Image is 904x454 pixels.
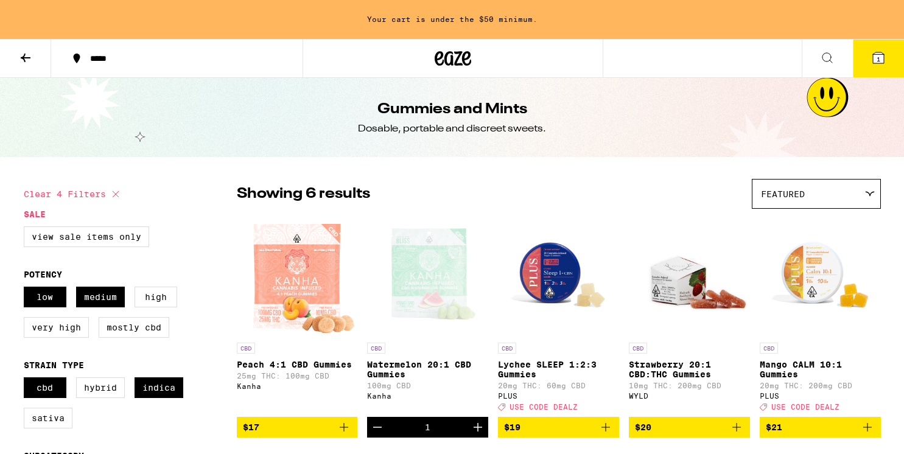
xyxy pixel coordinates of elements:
span: USE CODE DEALZ [510,403,578,411]
span: 1 [877,55,880,63]
p: 20mg THC: 200mg CBD [760,382,881,389]
p: Mango CALM 10:1 Gummies [760,360,881,379]
button: Add to bag [760,417,881,438]
p: CBD [237,343,255,354]
label: CBD [24,377,66,398]
button: Add to bag [629,417,750,438]
p: Lychee SLEEP 1:2:3 Gummies [498,360,619,379]
a: Open page for Mango CALM 10:1 Gummies from PLUS [760,215,881,417]
a: Open page for Lychee SLEEP 1:2:3 Gummies from PLUS [498,215,619,417]
label: Mostly CBD [99,317,169,338]
p: CBD [629,343,647,354]
h1: Gummies and Mints [377,99,527,120]
button: 1 [853,40,904,77]
legend: Potency [24,270,62,279]
span: Featured [761,189,805,199]
p: Strawberry 20:1 CBD:THC Gummies [629,360,750,379]
span: USE CODE DEALZ [771,403,839,411]
p: Showing 6 results [237,184,370,204]
p: CBD [760,343,778,354]
span: $17 [243,422,259,432]
legend: Strain Type [24,360,84,370]
a: Open page for Peach 4:1 CBD Gummies from Kanha [237,215,358,417]
p: 10mg THC: 200mg CBD [629,382,750,389]
button: Decrement [367,417,388,438]
img: PLUS - Mango CALM 10:1 Gummies [760,215,881,337]
label: Indica [135,377,183,398]
label: Medium [76,287,125,307]
button: Increment [468,417,488,438]
button: Add to bag [498,417,619,438]
label: Very High [24,317,89,338]
p: 25mg THC: 100mg CBD [237,372,358,380]
button: Clear 4 filters [24,179,123,209]
label: Hybrid [76,377,125,398]
p: Peach 4:1 CBD Gummies [237,360,358,369]
p: Watermelon 20:1 CBD Gummies [367,360,488,379]
div: Kanha [367,392,488,400]
span: $21 [766,422,782,432]
a: Open page for Strawberry 20:1 CBD:THC Gummies from WYLD [629,215,750,417]
label: High [135,287,177,307]
img: WYLD - Strawberry 20:1 CBD:THC Gummies [629,215,750,337]
legend: Sale [24,209,46,219]
div: PLUS [760,392,881,400]
label: Sativa [24,408,72,428]
a: Open page for Watermelon 20:1 CBD Gummies from Kanha [367,215,488,417]
span: $20 [635,422,651,432]
div: 1 [425,422,430,432]
div: Dosable, portable and discreet sweets. [358,122,546,136]
img: Kanha - Peach 4:1 CBD Gummies [237,215,357,337]
div: WYLD [629,392,750,400]
p: CBD [498,343,516,354]
p: CBD [367,343,385,354]
img: PLUS - Lychee SLEEP 1:2:3 Gummies [498,215,619,337]
div: PLUS [498,392,619,400]
div: Kanha [237,382,358,390]
p: 100mg CBD [367,382,488,389]
button: Add to bag [237,417,358,438]
label: View Sale Items Only [24,226,149,247]
label: Low [24,287,66,307]
p: 20mg THC: 60mg CBD [498,382,619,389]
span: Hi. Need any help? [7,9,88,18]
span: $19 [504,422,520,432]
